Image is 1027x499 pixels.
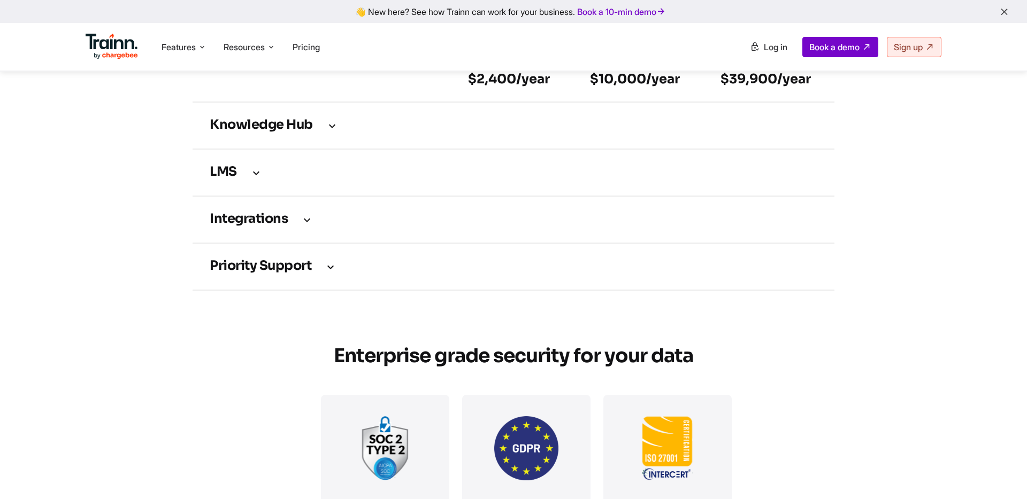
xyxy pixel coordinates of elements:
[6,6,1021,17] div: 👋 New here? See how Trainn can work for your business.
[210,214,817,225] h3: Integrations
[353,416,417,480] img: soc2
[494,416,558,480] img: GDPR.png
[210,120,817,131] h3: Knowledge Hub
[887,37,941,57] a: Sign up
[764,42,787,52] span: Log in
[321,339,706,373] h2: Enterprise grade security for your data
[575,4,668,19] a: Book a 10-min demo
[162,41,196,53] span: Features
[86,34,138,59] img: Trainn Logo
[590,71,686,88] h6: $10,000/year
[802,37,878,57] a: Book a demo
[224,41,265,53] span: Resources
[293,42,320,52] a: Pricing
[974,448,1027,499] iframe: Chat Widget
[635,416,700,480] img: ISO
[809,42,860,52] span: Book a demo
[721,71,817,88] h6: $39,900/year
[210,167,817,178] h3: LMS
[468,71,556,88] h6: $2,400/year
[210,261,817,272] h3: Priority support
[744,37,794,57] a: Log in
[894,42,923,52] span: Sign up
